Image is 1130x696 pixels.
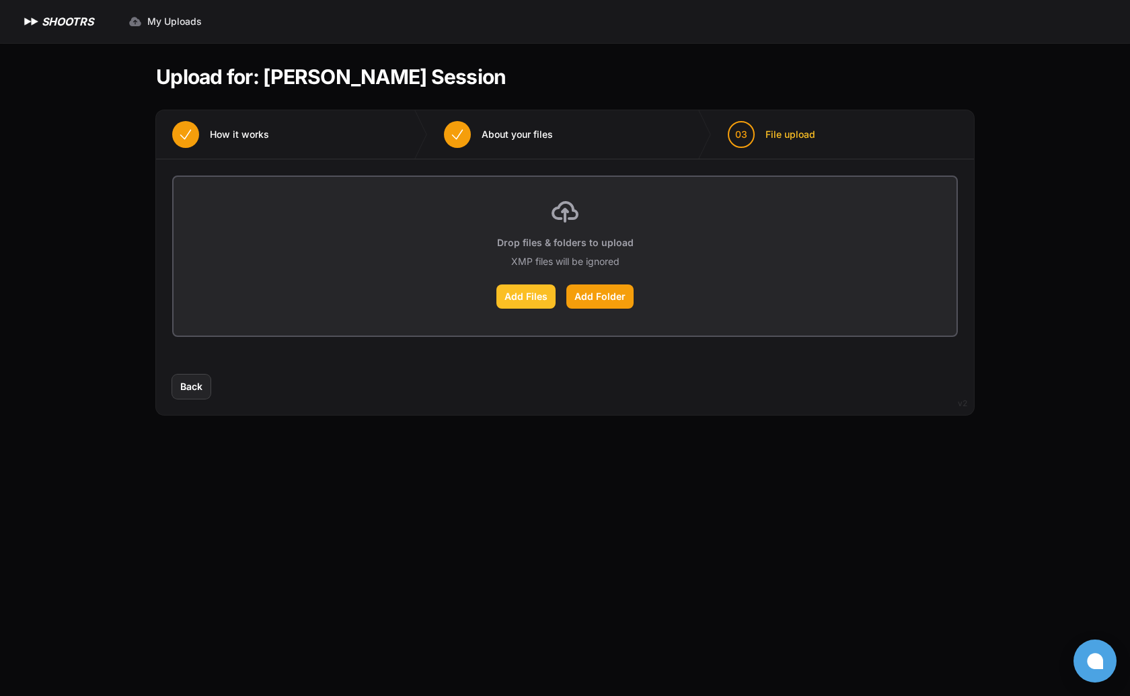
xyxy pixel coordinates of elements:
label: Add Files [496,284,556,309]
span: 03 [735,128,747,141]
a: SHOOTRS SHOOTRS [22,13,93,30]
span: About your files [482,128,553,141]
label: Add Folder [566,284,634,309]
span: My Uploads [147,15,202,28]
a: My Uploads [120,9,210,34]
button: About your files [428,110,569,159]
div: v2 [958,395,967,412]
span: Back [180,380,202,393]
span: File upload [765,128,815,141]
h1: Upload for: [PERSON_NAME] Session [156,65,506,89]
button: How it works [156,110,285,159]
h1: SHOOTRS [42,13,93,30]
button: Back [172,375,211,399]
button: 03 File upload [712,110,831,159]
p: XMP files will be ignored [511,255,619,268]
button: Open chat window [1073,640,1117,683]
p: Drop files & folders to upload [497,236,634,249]
img: SHOOTRS [22,13,42,30]
span: How it works [210,128,269,141]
